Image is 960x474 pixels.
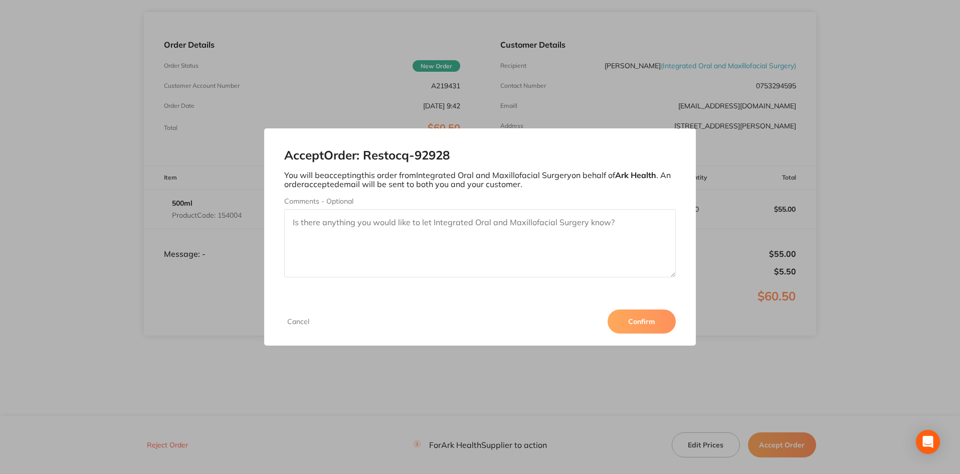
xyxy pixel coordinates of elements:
button: Cancel [284,317,312,326]
label: Comments - Optional [284,197,676,205]
button: Confirm [608,309,676,334]
b: Ark Health [615,170,656,180]
h2: Accept Order: Restocq- 92928 [284,148,676,163]
p: You will be accepting this order from Integrated Oral and Maxillofacial Surgery on behalf of . An... [284,171,676,189]
div: Open Intercom Messenger [916,430,940,454]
